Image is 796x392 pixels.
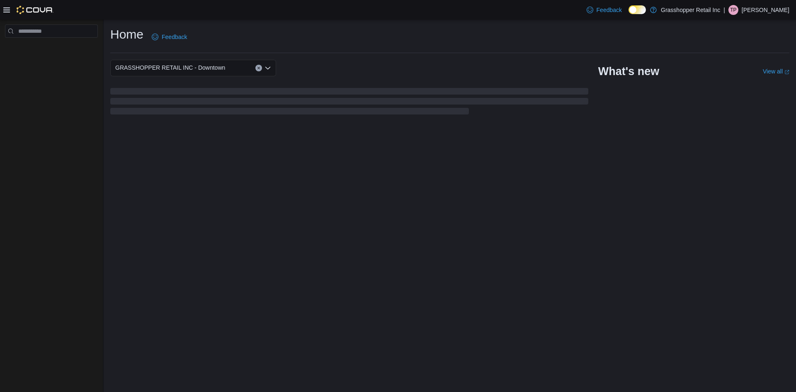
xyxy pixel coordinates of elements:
[17,6,53,14] img: Cova
[661,5,720,15] p: Grasshopper Retail Inc
[148,29,190,45] a: Feedback
[598,65,659,78] h2: What's new
[728,5,738,15] div: Tanicia Pitman
[110,26,143,43] h1: Home
[110,90,588,116] span: Loading
[730,5,736,15] span: TP
[723,5,725,15] p: |
[742,5,789,15] p: [PERSON_NAME]
[763,68,789,75] a: View allExternal link
[115,63,225,73] span: GRASSHOPPER RETAIL INC - Downtown
[162,33,187,41] span: Feedback
[265,65,271,71] button: Open list of options
[597,6,622,14] span: Feedback
[5,39,98,59] nav: Complex example
[784,70,789,75] svg: External link
[629,5,646,14] input: Dark Mode
[255,65,262,71] button: Clear input
[583,2,625,18] a: Feedback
